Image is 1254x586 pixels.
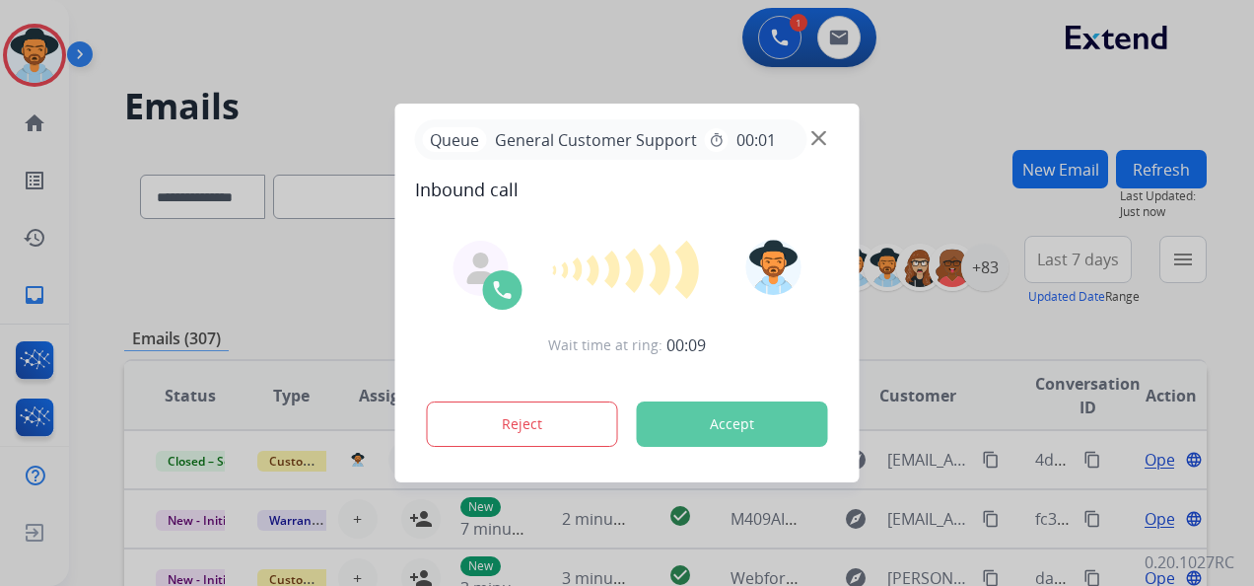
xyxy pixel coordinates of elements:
img: avatar [745,240,801,295]
img: agent-avatar [465,253,497,284]
span: 00:01 [736,128,776,152]
p: Queue [423,127,487,152]
mat-icon: timer [709,132,725,148]
span: General Customer Support [487,128,705,152]
span: Wait time at ring: [548,335,662,355]
img: close-button [811,131,826,146]
p: 0.20.1027RC [1145,550,1234,574]
span: 00:09 [666,333,706,357]
span: Inbound call [415,176,840,203]
button: Reject [427,402,618,447]
img: call-icon [491,278,515,302]
button: Accept [637,402,828,447]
